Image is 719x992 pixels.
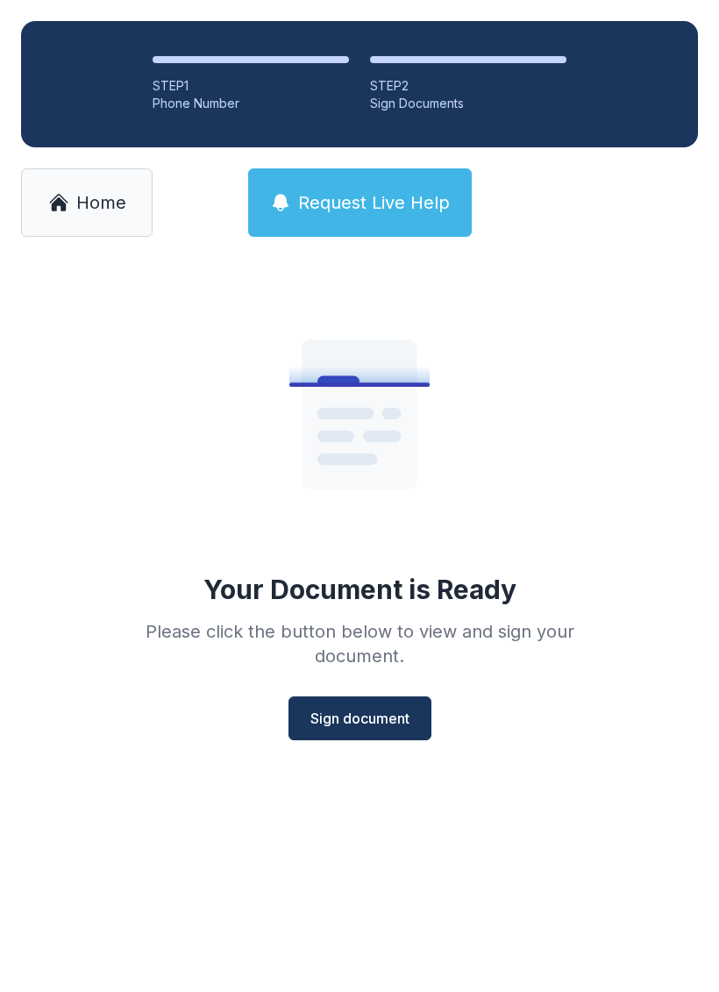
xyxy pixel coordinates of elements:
span: Request Live Help [298,190,450,215]
div: Please click the button below to view and sign your document. [107,619,612,668]
span: Home [76,190,126,215]
div: STEP 2 [370,77,566,95]
div: Sign Documents [370,95,566,112]
div: Phone Number [153,95,349,112]
div: STEP 1 [153,77,349,95]
span: Sign document [310,708,409,729]
div: Your Document is Ready [203,574,516,605]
